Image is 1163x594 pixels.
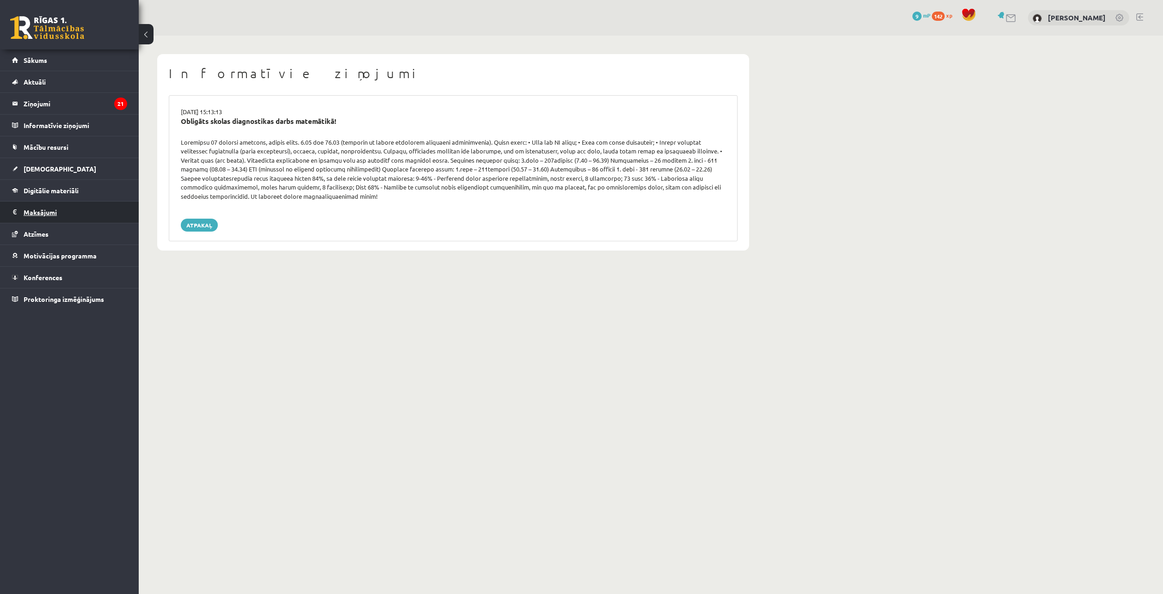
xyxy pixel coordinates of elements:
[946,12,952,19] span: xp
[12,245,127,266] a: Motivācijas programma
[912,12,922,21] span: 9
[12,93,127,114] a: Ziņojumi21
[12,288,127,310] a: Proktoringa izmēģinājums
[24,93,127,114] legend: Ziņojumi
[12,223,127,245] a: Atzīmes
[12,202,127,223] a: Maksājumi
[932,12,945,21] span: 142
[174,107,732,116] div: [DATE] 15:13:13
[1033,14,1042,23] img: Tomass Kuks
[912,12,930,19] a: 9 mP
[12,71,127,92] a: Aktuāli
[169,66,738,81] h1: Informatīvie ziņojumi
[24,202,127,223] legend: Maksājumi
[12,49,127,71] a: Sākums
[24,251,97,260] span: Motivācijas programma
[923,12,930,19] span: mP
[24,230,49,238] span: Atzīmes
[181,116,726,127] div: Obligāts skolas diagnostikas darbs matemātikā!
[12,115,127,136] a: Informatīvie ziņojumi
[24,165,96,173] span: [DEMOGRAPHIC_DATA]
[24,115,127,136] legend: Informatīvie ziņojumi
[1048,13,1106,22] a: [PERSON_NAME]
[24,273,62,282] span: Konferences
[24,143,68,151] span: Mācību resursi
[24,78,46,86] span: Aktuāli
[24,186,79,195] span: Digitālie materiāli
[24,56,47,64] span: Sākums
[12,267,127,288] a: Konferences
[12,180,127,201] a: Digitālie materiāli
[181,219,218,232] a: Atpakaļ
[174,138,732,201] div: Loremipsu 07 dolorsi ametcons, adipis elits. 6.05 doe 76.03 (temporin ut labore etdolorem aliquae...
[12,158,127,179] a: [DEMOGRAPHIC_DATA]
[932,12,957,19] a: 142 xp
[114,98,127,110] i: 21
[10,16,84,39] a: Rīgas 1. Tālmācības vidusskola
[24,295,104,303] span: Proktoringa izmēģinājums
[12,136,127,158] a: Mācību resursi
